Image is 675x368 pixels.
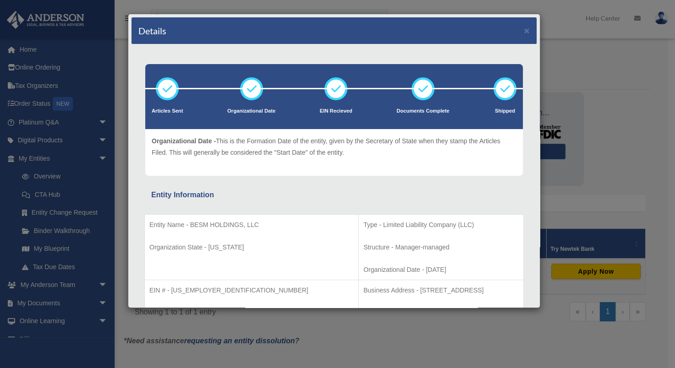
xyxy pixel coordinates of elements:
[152,135,516,158] p: This is the Formation Date of the entity, given by the Secretary of State when they stamp the Art...
[363,264,519,276] p: Organizational Date - [DATE]
[524,26,530,35] button: ×
[396,107,449,116] p: Documents Complete
[149,307,354,319] p: SOS number - 2025-001769974
[151,189,517,201] div: Entity Information
[152,107,183,116] p: Articles Sent
[363,242,519,253] p: Structure - Manager-managed
[138,24,166,37] h4: Details
[227,107,275,116] p: Organizational Date
[363,285,519,296] p: Business Address - [STREET_ADDRESS]
[152,137,216,145] span: Organizational Date -
[149,285,354,296] p: EIN # - [US_EMPLOYER_IDENTIFICATION_NUMBER]
[494,107,516,116] p: Shipped
[149,219,354,231] p: Entity Name - BESM HOLDINGS, LLC
[149,242,354,253] p: Organization State - [US_STATE]
[363,219,519,231] p: Type - Limited Liability Company (LLC)
[320,107,352,116] p: EIN Recieved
